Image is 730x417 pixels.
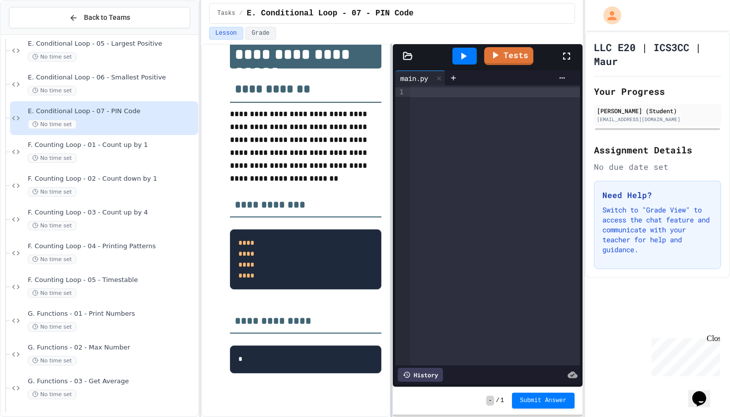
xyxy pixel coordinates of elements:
[398,368,443,382] div: History
[602,189,713,201] h3: Need Help?
[28,377,196,386] span: G. Functions - 03 - Get Average
[28,356,76,365] span: No time set
[28,390,76,399] span: No time set
[28,255,76,264] span: No time set
[496,397,500,405] span: /
[239,9,243,17] span: /
[594,143,721,157] h2: Assignment Details
[245,27,276,40] button: Grade
[520,397,567,405] span: Submit Answer
[28,120,76,129] span: No time set
[597,116,718,123] div: [EMAIL_ADDRESS][DOMAIN_NAME]
[484,47,533,65] a: Tests
[209,27,243,40] button: Lesson
[597,106,718,115] div: [PERSON_NAME] (Student)
[501,397,504,405] span: 1
[648,334,720,376] iframe: chat widget
[28,107,196,116] span: E. Conditional Loop - 07 - PIN Code
[28,52,76,62] span: No time set
[4,4,69,63] div: Chat with us now!Close
[247,7,414,19] span: E. Conditional Loop - 07 - PIN Code
[28,153,76,163] span: No time set
[28,73,196,82] span: E. Conditional Loop - 06 - Smallest Positive
[395,70,445,85] div: main.py
[593,4,624,27] div: My Account
[395,73,433,83] div: main.py
[84,12,130,23] span: Back to Teams
[28,322,76,332] span: No time set
[486,396,494,406] span: -
[9,7,190,28] button: Back to Teams
[28,242,196,251] span: F. Counting Loop - 04 - Printing Patterns
[28,208,196,217] span: F. Counting Loop - 03 - Count up by 4
[594,161,721,173] div: No due date set
[688,377,720,407] iframe: chat widget
[602,205,713,255] p: Switch to "Grade View" to access the chat feature and communicate with your teacher for help and ...
[28,276,196,284] span: F. Counting Loop - 05 - Timestable
[28,344,196,352] span: G. Functions - 02 - Max Number
[218,9,235,17] span: Tasks
[594,40,721,68] h1: LLC E20 | ICS3CC | Maur
[512,393,575,409] button: Submit Answer
[28,40,196,48] span: E. Conditional Loop - 05 - Largest Positive
[28,288,76,298] span: No time set
[594,84,721,98] h2: Your Progress
[28,86,76,95] span: No time set
[28,141,196,149] span: F. Counting Loop - 01 - Count up by 1
[28,310,196,318] span: G. Functions - 01 - Print Numbers
[395,87,405,97] div: 1
[28,187,76,197] span: No time set
[28,175,196,183] span: F. Counting Loop - 02 - Count down by 1
[28,221,76,230] span: No time set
